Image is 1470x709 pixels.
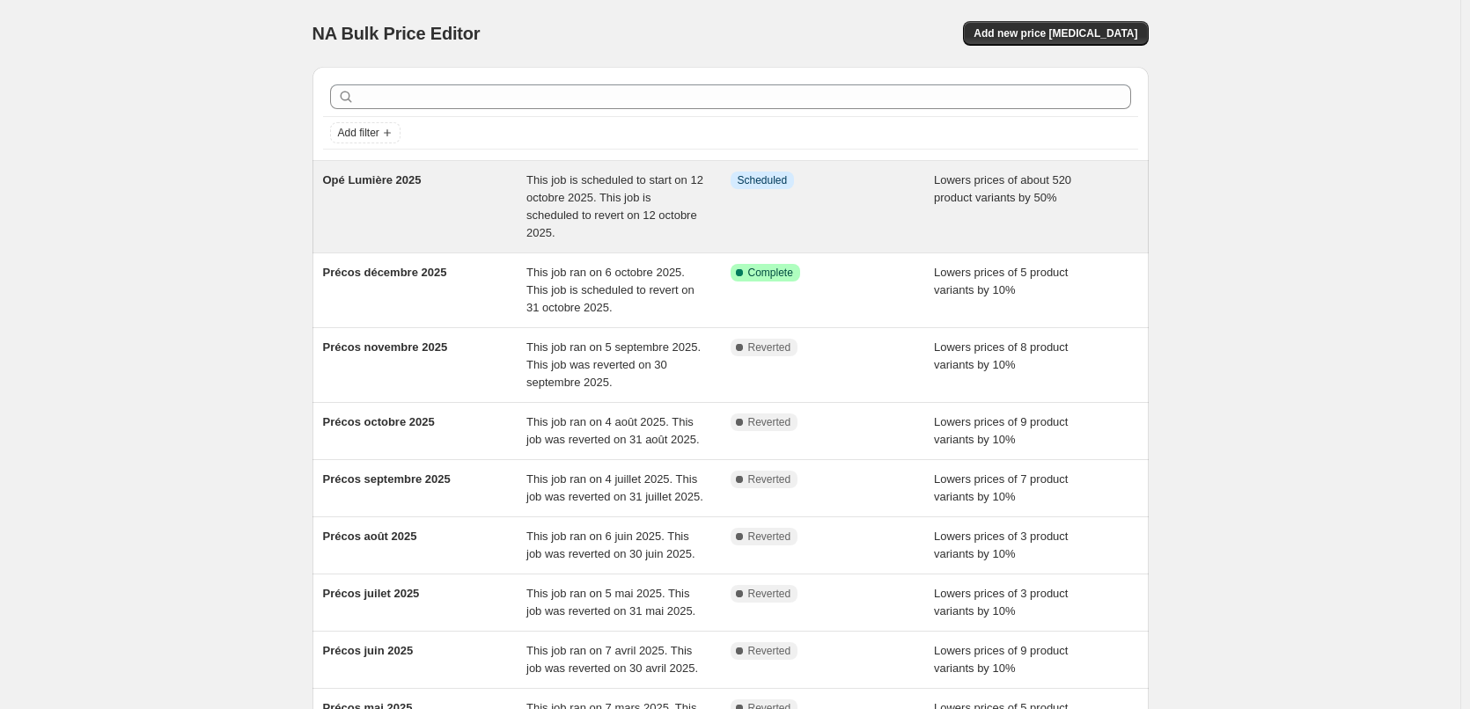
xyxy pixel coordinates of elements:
span: Lowers prices of 3 product variants by 10% [934,587,1068,618]
span: Lowers prices of 9 product variants by 10% [934,644,1068,675]
span: Complete [748,266,793,280]
button: Add new price [MEDICAL_DATA] [963,21,1148,46]
span: Lowers prices of 9 product variants by 10% [934,415,1068,446]
span: Précos octobre 2025 [323,415,435,428]
span: Add new price [MEDICAL_DATA] [974,26,1137,40]
span: Scheduled [738,173,788,187]
span: Lowers prices of 5 product variants by 10% [934,266,1068,296]
span: This job ran on 6 juin 2025. This job was reverted on 30 juin 2025. [526,530,695,560]
span: Lowers prices of 3 product variants by 10% [934,530,1068,560]
span: Précos juin 2025 [323,644,414,657]
span: Reverted [748,472,791,486]
button: Add filter [330,122,401,143]
span: This job ran on 6 octobre 2025. This job is scheduled to revert on 31 octobre 2025. [526,266,695,314]
span: Reverted [748,587,791,601]
span: NA Bulk Price Editor [312,24,481,43]
span: This job ran on 7 avril 2025. This job was reverted on 30 avril 2025. [526,644,698,675]
span: Opé Lumière 2025 [323,173,422,186]
span: Précos décembre 2025 [323,266,447,279]
span: This job ran on 5 mai 2025. This job was reverted on 31 mai 2025. [526,587,695,618]
span: This job ran on 4 juillet 2025. This job was reverted on 31 juillet 2025. [526,472,703,503]
span: Add filter [338,126,379,140]
span: Reverted [748,530,791,544]
span: Précos novembre 2025 [323,340,448,354]
span: Lowers prices of 8 product variants by 10% [934,340,1068,371]
span: This job is scheduled to start on 12 octobre 2025. This job is scheduled to revert on 12 octobre ... [526,173,703,239]
span: Précos septembre 2025 [323,472,451,486]
span: This job ran on 4 août 2025. This job was reverted on 31 août 2025. [526,415,700,446]
span: Lowers prices of about 520 product variants by 50% [934,173,1071,204]
span: Précos juilet 2025 [323,587,420,600]
span: Lowers prices of 7 product variants by 10% [934,472,1068,503]
span: Reverted [748,644,791,658]
span: This job ran on 5 septembre 2025. This job was reverted on 30 septembre 2025. [526,340,701,389]
span: Reverted [748,340,791,354]
span: Reverted [748,415,791,429]
span: Précos août 2025 [323,530,417,543]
